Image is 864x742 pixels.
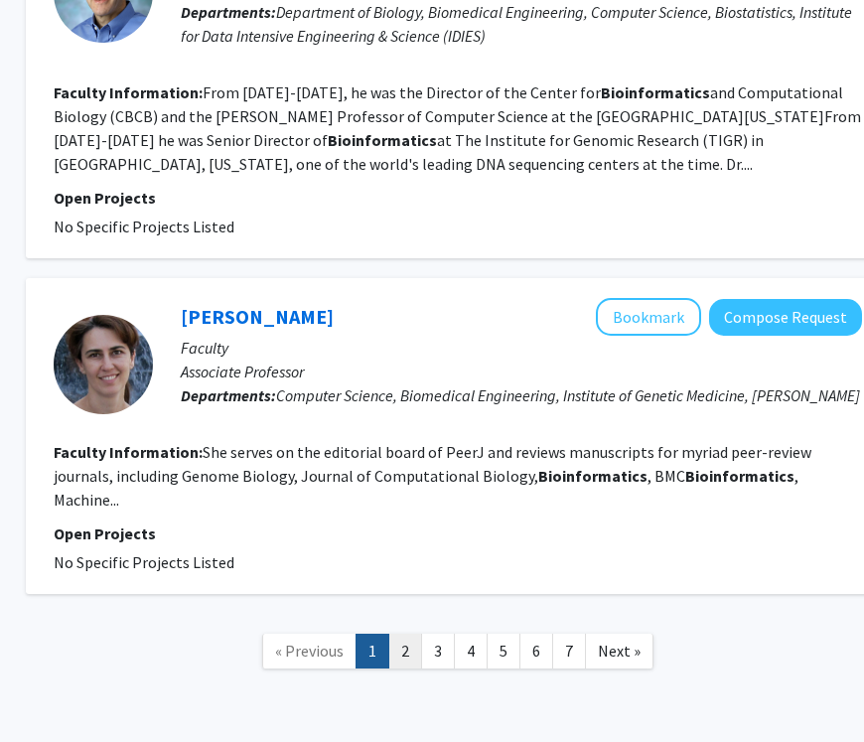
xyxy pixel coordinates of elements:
a: 2 [388,634,422,668]
p: Open Projects [54,186,862,210]
b: Bioinformatics [685,466,794,486]
a: 3 [421,634,455,668]
a: 7 [552,634,586,668]
p: Faculty [181,336,862,360]
span: Department of Biology, Biomedical Engineering, Computer Science, Biostatistics, Institute for Dat... [181,2,852,46]
p: Open Projects [54,521,862,545]
a: 5 [487,634,520,668]
b: Bioinformatics [601,82,710,102]
a: 6 [519,634,553,668]
fg-read-more: She serves on the editorial board of PeerJ and reviews manuscripts for myriad peer-review journal... [54,442,811,510]
button: Add Mihaela Pertea to Bookmarks [596,298,701,336]
b: Faculty Information: [54,82,203,102]
p: Associate Professor [181,360,862,383]
b: Bioinformatics [538,466,648,486]
a: Previous Page [262,634,357,668]
b: Departments: [181,385,276,405]
span: No Specific Projects Listed [54,217,234,236]
a: Next [585,634,653,668]
fg-read-more: From [DATE]-[DATE], he was the Director of the Center for and Computational Biology (CBCB) and th... [54,82,861,174]
b: Faculty Information: [54,442,203,462]
a: [PERSON_NAME] [181,304,334,329]
b: Departments: [181,2,276,22]
iframe: Chat [15,653,84,727]
b: Bioinformatics [328,130,437,150]
span: Next » [598,641,641,661]
span: Computer Science, Biomedical Engineering, Institute of Genetic Medicine, [PERSON_NAME] [276,385,860,405]
a: 4 [454,634,488,668]
a: 1 [356,634,389,668]
span: No Specific Projects Listed [54,552,234,572]
button: Compose Request to Mihaela Pertea [709,299,862,336]
span: « Previous [275,641,344,661]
